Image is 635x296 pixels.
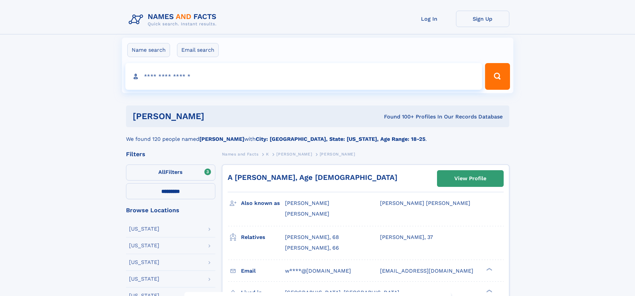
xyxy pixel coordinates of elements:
span: [PERSON_NAME] [285,200,329,206]
b: [PERSON_NAME] [199,136,244,142]
a: [PERSON_NAME], 68 [285,234,339,241]
div: View Profile [454,171,486,186]
span: [EMAIL_ADDRESS][DOMAIN_NAME] [380,268,473,274]
label: Email search [177,43,219,57]
div: [US_STATE] [129,260,159,265]
span: [GEOGRAPHIC_DATA], [GEOGRAPHIC_DATA] [285,289,399,296]
span: All [158,169,165,175]
div: ❯ [485,267,493,271]
a: [PERSON_NAME] [276,150,312,158]
span: [PERSON_NAME] [285,211,329,217]
b: City: [GEOGRAPHIC_DATA], State: [US_STATE], Age Range: 18-25 [256,136,425,142]
div: Filters [126,151,215,157]
span: [PERSON_NAME] [276,152,312,157]
label: Filters [126,165,215,181]
h3: Email [241,265,285,277]
div: Found 100+ Profiles In Our Records Database [294,113,503,120]
a: Sign Up [456,11,509,27]
a: View Profile [437,171,503,187]
h3: Also known as [241,198,285,209]
span: [PERSON_NAME] [320,152,355,157]
h1: [PERSON_NAME] [133,112,294,120]
span: K [266,152,269,157]
div: [US_STATE] [129,276,159,282]
div: We found 120 people named with . [126,127,509,143]
input: search input [125,63,482,90]
h3: Relatives [241,232,285,243]
a: [PERSON_NAME], 66 [285,244,339,252]
a: Names and Facts [222,150,259,158]
img: Logo Names and Facts [126,11,222,29]
button: Search Button [485,63,510,90]
div: [US_STATE] [129,243,159,248]
a: [PERSON_NAME], 37 [380,234,433,241]
a: A [PERSON_NAME], Age [DEMOGRAPHIC_DATA] [228,173,397,182]
a: Log In [403,11,456,27]
div: Browse Locations [126,207,215,213]
div: [US_STATE] [129,226,159,232]
label: Name search [127,43,170,57]
a: K [266,150,269,158]
span: [PERSON_NAME] [PERSON_NAME] [380,200,470,206]
div: ❯ [485,289,493,293]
